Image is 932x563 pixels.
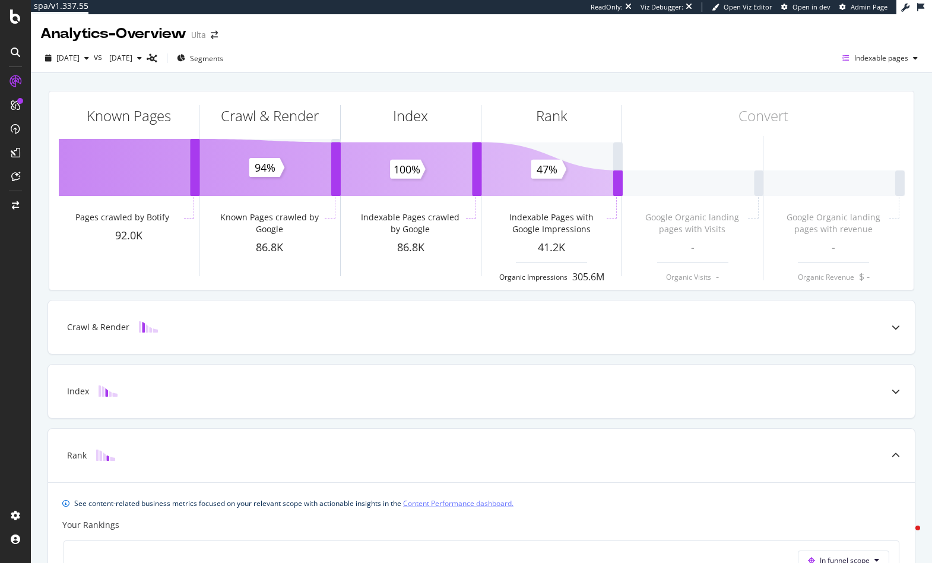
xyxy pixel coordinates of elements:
div: Viz Debugger: [641,2,683,12]
div: Analytics - Overview [40,24,186,44]
div: info banner [62,497,901,510]
div: 86.8K [341,240,481,255]
span: Indexable pages [854,53,908,63]
div: 305.6M [572,270,604,284]
a: Open Viz Editor [712,2,772,12]
span: Open in dev [792,2,830,11]
button: [DATE] [104,49,147,68]
div: Organic Impressions [499,272,568,282]
div: Indexable Pages with Google Impressions [498,211,604,235]
div: Pages crawled by Botify [75,211,169,223]
img: block-icon [99,385,118,397]
div: Rank [67,450,87,461]
span: Segments [190,53,223,64]
div: See content-related business metrics focused on your relevant scope with actionable insights in the [74,497,513,510]
div: Crawl & Render [221,106,319,126]
div: Index [67,385,89,397]
div: Ulta [191,29,206,41]
div: Known Pages [87,106,171,126]
span: 2023 Sep. 25th [104,53,132,63]
div: Indexable Pages crawled by Google [357,211,464,235]
button: Indexable pages [838,49,923,68]
span: vs [94,51,104,63]
div: Rank [536,106,568,126]
iframe: Intercom live chat [892,523,920,551]
div: ReadOnly: [591,2,623,12]
div: Crawl & Render [67,321,129,333]
a: Content Performance dashboard. [403,497,513,510]
div: Your Rankings [62,519,119,531]
img: block-icon [96,450,115,461]
span: Open Viz Editor [724,2,772,11]
div: 86.8K [199,240,340,255]
button: Segments [172,49,228,68]
a: Admin Page [839,2,887,12]
img: block-icon [139,321,158,333]
div: Known Pages crawled by Google [217,211,323,235]
span: Admin Page [851,2,887,11]
button: [DATE] [40,49,94,68]
a: Open in dev [781,2,830,12]
span: 2025 Aug. 27th [56,53,80,63]
div: Index [393,106,428,126]
div: arrow-right-arrow-left [211,31,218,39]
div: 41.2K [481,240,622,255]
div: 92.0K [59,228,199,243]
